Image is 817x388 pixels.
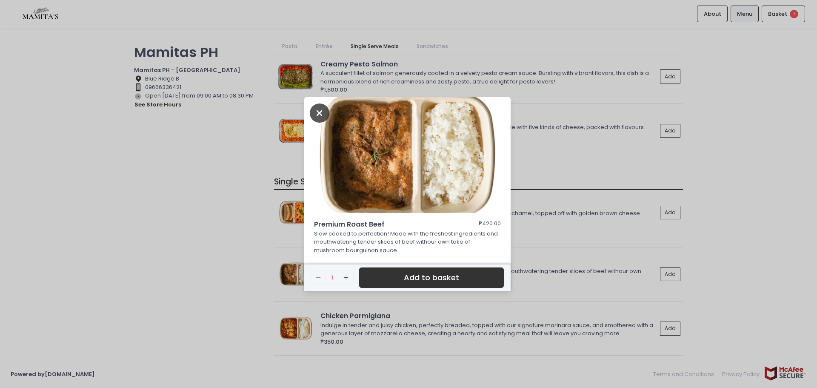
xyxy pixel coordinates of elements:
button: Close [310,108,329,117]
p: Slow cooked to perfection! Made with the freshest ingredients and mouthwatering tender slices of ... [314,230,501,255]
span: Premium Roast Beef [314,219,454,230]
button: Add to basket [359,267,504,288]
img: Premium Roast Beef [304,97,511,213]
div: ₱420.00 [479,219,501,230]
